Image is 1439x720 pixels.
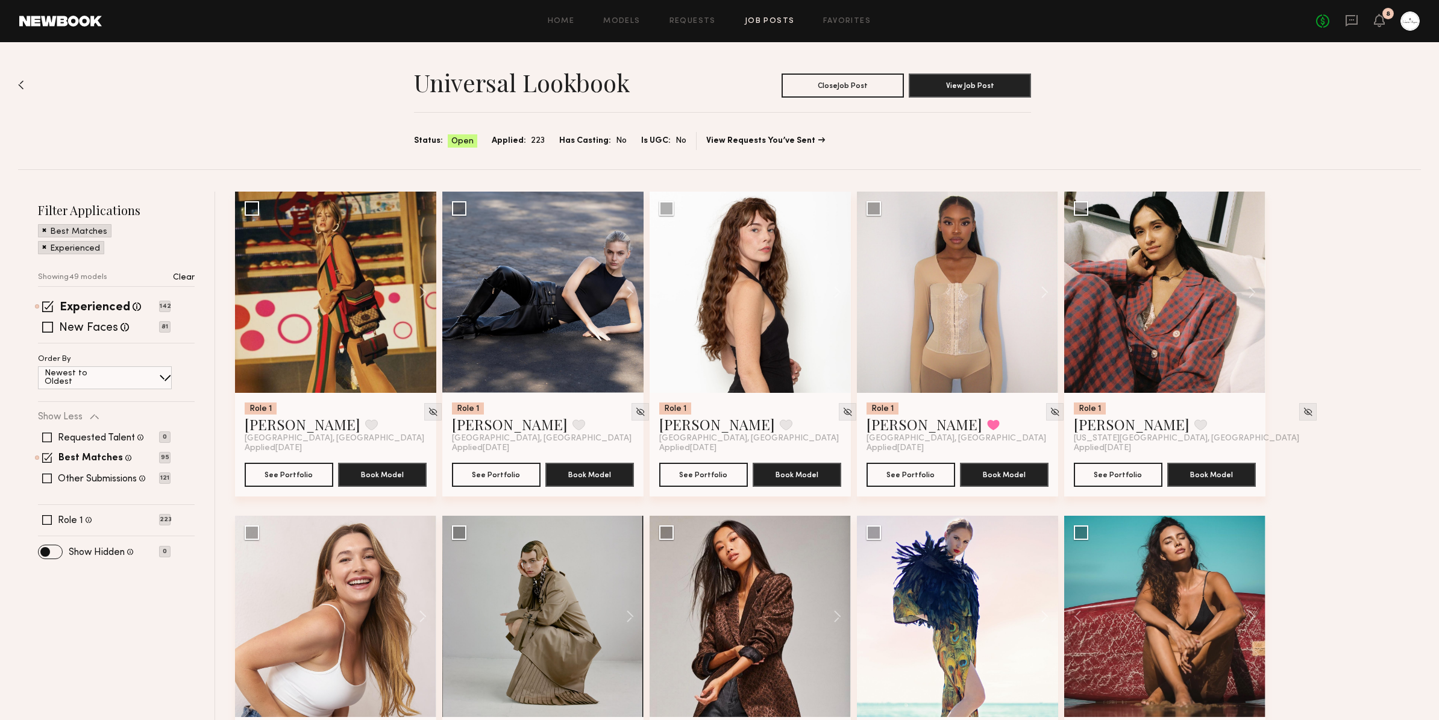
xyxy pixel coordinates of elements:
[492,134,526,148] span: Applied:
[559,134,611,148] span: Has Casting:
[245,443,427,453] div: Applied [DATE]
[452,415,568,434] a: [PERSON_NAME]
[414,134,443,148] span: Status:
[159,321,171,333] p: 81
[451,136,474,148] span: Open
[867,402,898,415] div: Role 1
[753,463,841,487] button: Book Model
[50,245,100,253] p: Experienced
[60,302,130,314] label: Experienced
[159,431,171,443] p: 0
[603,17,640,25] a: Models
[38,274,107,281] p: Showing 49 models
[38,355,71,363] p: Order By
[58,516,83,525] label: Role 1
[58,474,137,484] label: Other Submissions
[338,463,427,487] button: Book Model
[1167,463,1256,487] button: Book Model
[50,228,107,236] p: Best Matches
[1167,469,1256,479] a: Book Model
[531,134,545,148] span: 223
[1074,402,1106,415] div: Role 1
[706,137,825,145] a: View Requests You’ve Sent
[159,514,171,525] p: 223
[1386,11,1390,17] div: 8
[159,301,171,312] p: 142
[960,463,1049,487] button: Book Model
[1074,463,1162,487] button: See Portfolio
[842,407,853,417] img: Unhide Model
[548,17,575,25] a: Home
[641,134,671,148] span: Is UGC:
[669,17,716,25] a: Requests
[428,407,438,417] img: Unhide Model
[452,443,634,453] div: Applied [DATE]
[414,67,630,98] h1: Universal Lookbook
[616,134,627,148] span: No
[823,17,871,25] a: Favorites
[159,472,171,484] p: 121
[1050,407,1060,417] img: Unhide Model
[452,434,632,443] span: [GEOGRAPHIC_DATA], [GEOGRAPHIC_DATA]
[676,134,686,148] span: No
[659,463,748,487] button: See Portfolio
[245,434,424,443] span: [GEOGRAPHIC_DATA], [GEOGRAPHIC_DATA]
[45,369,116,386] p: Newest to Oldest
[58,454,123,463] label: Best Matches
[545,469,634,479] a: Book Model
[1074,443,1256,453] div: Applied [DATE]
[38,412,83,422] p: Show Less
[159,546,171,557] p: 0
[18,80,24,90] img: Back to previous page
[745,17,795,25] a: Job Posts
[659,434,839,443] span: [GEOGRAPHIC_DATA], [GEOGRAPHIC_DATA]
[338,469,427,479] a: Book Model
[59,322,118,334] label: New Faces
[867,463,955,487] button: See Portfolio
[58,433,135,443] label: Requested Talent
[960,469,1049,479] a: Book Model
[867,443,1049,453] div: Applied [DATE]
[659,402,691,415] div: Role 1
[909,74,1031,98] button: View Job Post
[245,463,333,487] button: See Portfolio
[245,402,277,415] div: Role 1
[173,274,195,282] p: Clear
[782,74,904,98] button: CloseJob Post
[245,415,360,434] a: [PERSON_NAME]
[159,452,171,463] p: 95
[659,443,841,453] div: Applied [DATE]
[1074,415,1190,434] a: [PERSON_NAME]
[69,548,125,557] label: Show Hidden
[753,469,841,479] a: Book Model
[635,407,645,417] img: Unhide Model
[1074,434,1299,443] span: [US_STATE][GEOGRAPHIC_DATA], [GEOGRAPHIC_DATA]
[452,402,484,415] div: Role 1
[545,463,634,487] button: Book Model
[867,415,982,434] a: [PERSON_NAME]
[1303,407,1313,417] img: Unhide Model
[867,434,1046,443] span: [GEOGRAPHIC_DATA], [GEOGRAPHIC_DATA]
[38,202,195,218] h2: Filter Applications
[452,463,541,487] button: See Portfolio
[659,415,775,434] a: [PERSON_NAME]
